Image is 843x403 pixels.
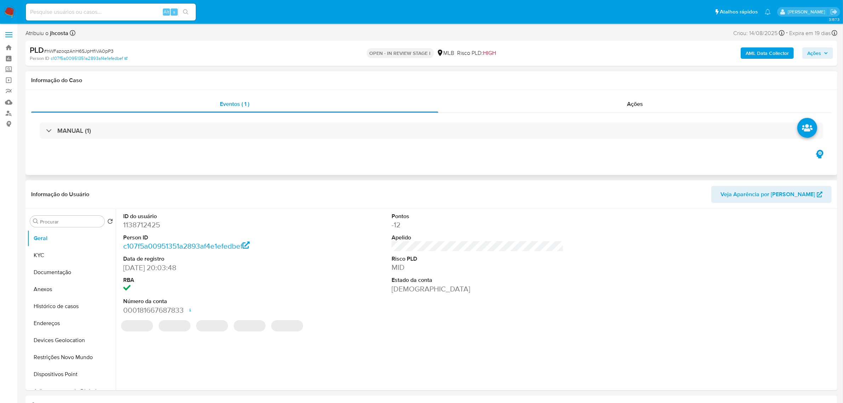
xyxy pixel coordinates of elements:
button: KYC [27,247,116,264]
dt: Pontos [392,212,564,220]
button: Veja Aparência por [PERSON_NAME] [711,186,832,203]
dt: Data de registro [123,255,295,263]
dt: Risco PLD [392,255,564,263]
span: Expira em 19 dias [789,29,831,37]
span: Ações [807,47,821,59]
button: Retornar ao pedido padrão [107,218,113,226]
dd: [DEMOGRAPHIC_DATA] [392,284,564,294]
h1: Informação do Caso [31,77,832,84]
button: Procurar [33,218,39,224]
dt: ID do usuário [123,212,295,220]
h3: MANUAL (1) [57,127,91,135]
span: - [786,28,788,38]
dd: MID [392,262,564,272]
dt: RBA [123,276,295,284]
span: ‌ [196,320,228,331]
dt: Número da conta [123,297,295,305]
b: Person ID [30,55,49,62]
a: Sair [830,8,838,16]
button: Documentação [27,264,116,281]
span: Veja Aparência por [PERSON_NAME] [720,186,815,203]
span: ‌ [121,320,153,331]
a: c107f5a00951351a2893af4e1efedbef [51,55,127,62]
span: ‌ [234,320,266,331]
span: Ações [627,100,643,108]
span: HIGH [483,49,496,57]
b: PLD [30,44,44,56]
button: Geral [27,230,116,247]
dd: 1138712425 [123,220,295,230]
span: Atribuiu o [25,29,68,37]
button: AML Data Collector [741,47,794,59]
div: MLB [437,49,455,57]
button: Histórico de casos [27,298,116,315]
button: Ações [802,47,833,59]
h1: Informação do Usuário [31,191,89,198]
button: Endereços [27,315,116,332]
span: ‌ [159,320,190,331]
span: Atalhos rápidos [720,8,758,16]
button: Dispositivos Point [27,366,116,383]
dd: [DATE] 20:03:48 [123,263,295,273]
button: search-icon [178,7,193,17]
dd: 000181667687833 [123,305,295,315]
dt: Estado da conta [392,276,564,284]
b: AML Data Collector [746,47,789,59]
span: Alt [164,8,169,15]
span: s [173,8,175,15]
p: OPEN - IN REVIEW STAGE I [367,48,434,58]
button: Restrições Novo Mundo [27,349,116,366]
div: Criou: 14/08/2025 [733,28,785,38]
span: Risco PLD: [457,49,496,57]
a: c107f5a00951351a2893af4e1efedbef [123,241,250,251]
p: jhonata.costa@mercadolivre.com [788,8,828,15]
dt: Apelido [392,234,564,242]
dt: Person ID [123,234,295,242]
button: Anexos [27,281,116,298]
input: Pesquise usuários ou casos... [26,7,196,17]
b: jhcosta [49,29,68,37]
span: # hWFazoqzAnH6SJpHfiVA0pP3 [44,47,114,55]
span: ‌ [271,320,303,331]
input: Procurar [40,218,102,225]
button: Adiantamentos de Dinheiro [27,383,116,400]
span: Eventos ( 1 ) [220,100,249,108]
div: MANUAL (1) [40,123,823,139]
button: Devices Geolocation [27,332,116,349]
a: Notificações [765,9,771,15]
dd: -12 [392,220,564,230]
